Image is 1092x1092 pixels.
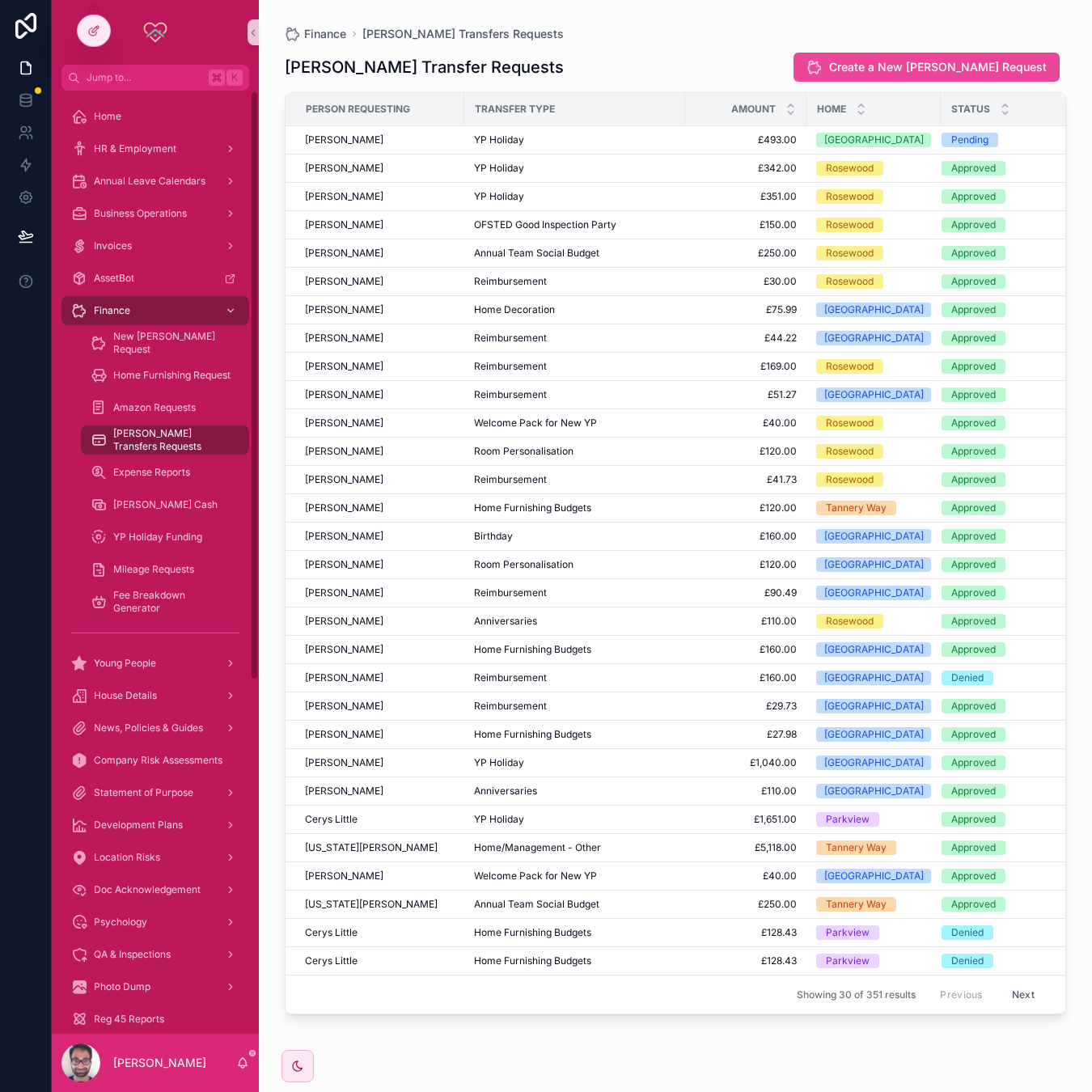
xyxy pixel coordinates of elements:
a: Approved [942,727,1072,742]
a: [GEOGRAPHIC_DATA] [816,586,931,600]
a: Annual Leave Calendars [61,167,249,196]
a: [PERSON_NAME] [305,530,455,543]
a: Cerys Little [305,813,455,826]
span: [PERSON_NAME] [305,218,383,231]
span: Cerys Little [305,813,358,826]
a: HR & Employment [61,134,249,163]
a: £160.00 [695,643,797,656]
span: Fee Breakdown Generator [113,589,233,615]
span: Create a New [PERSON_NAME] Request [829,59,1047,75]
div: Rosewood [826,416,874,430]
a: £110.00 [695,615,797,628]
a: Reimbursement [474,332,675,345]
span: £75.99 [695,303,797,316]
a: Room Personalisation [474,445,675,458]
a: £120.00 [695,558,797,571]
a: Approved [942,812,1072,827]
span: [PERSON_NAME] [305,473,383,486]
div: Approved [951,331,996,345]
a: Invoices [61,231,249,260]
a: [PERSON_NAME] [305,671,455,684]
a: Approved [942,699,1072,713]
div: [GEOGRAPHIC_DATA] [824,387,924,402]
div: [GEOGRAPHIC_DATA] [824,586,924,600]
a: Pending [942,133,1072,147]
a: [PERSON_NAME] [305,388,455,401]
div: Approved [951,189,996,204]
div: Approved [951,274,996,289]
div: Rosewood [826,614,874,629]
a: Approved [942,529,1072,544]
span: News, Policies & Guides [94,722,203,734]
span: [PERSON_NAME] [305,643,383,656]
a: Reimbursement [474,473,675,486]
div: Approved [951,529,996,544]
span: Annual Leave Calendars [94,175,205,188]
span: Room Personalisation [474,445,574,458]
span: K [228,71,241,84]
a: Reimbursement [474,388,675,401]
div: Rosewood [826,218,874,232]
span: £120.00 [695,445,797,458]
span: £342.00 [695,162,797,175]
a: [PERSON_NAME] Transfers Requests [362,26,564,42]
a: Finance [285,26,346,42]
a: Expense Reports [81,458,249,487]
a: Home [61,102,249,131]
a: £250.00 [695,247,797,260]
span: [PERSON_NAME] [305,360,383,373]
a: Rosewood [816,359,931,374]
span: [PERSON_NAME] [305,445,383,458]
a: Approved [942,218,1072,232]
div: [GEOGRAPHIC_DATA] [824,727,924,742]
a: [GEOGRAPHIC_DATA] [816,387,931,402]
a: Rosewood [816,614,931,629]
a: Home Furnishing Budgets [474,502,675,514]
a: [PERSON_NAME] [305,586,455,599]
a: [PERSON_NAME] [305,615,455,628]
a: Rosewood [816,218,931,232]
a: £51.27 [695,388,797,401]
span: AssetBot [94,272,134,285]
a: £27.98 [695,728,797,741]
button: Create a New [PERSON_NAME] Request [794,53,1060,82]
a: Rosewood [816,246,931,260]
a: Home Decoration [474,303,675,316]
span: Home Furnishing Budgets [474,643,591,656]
a: Anniversaries [474,785,675,798]
div: Approved [951,642,996,657]
a: New [PERSON_NAME] Request [81,328,249,358]
div: [GEOGRAPHIC_DATA] [824,303,924,317]
span: Jump to... [87,71,202,84]
a: Approved [942,472,1072,487]
div: Approved [951,812,996,827]
a: Approved [942,274,1072,289]
a: Anniversaries [474,615,675,628]
a: [PERSON_NAME] [305,700,455,713]
span: Reimbursement [474,700,547,713]
a: [PERSON_NAME] [305,756,455,769]
div: Approved [951,501,996,515]
span: YP Holiday [474,162,524,175]
a: Finance [61,296,249,325]
a: £160.00 [695,530,797,543]
a: Approved [942,444,1072,459]
div: Rosewood [826,161,874,176]
div: [GEOGRAPHIC_DATA] [824,642,924,657]
a: [PERSON_NAME] [305,643,455,656]
span: Reimbursement [474,275,547,288]
div: Rosewood [826,189,874,204]
div: [GEOGRAPHIC_DATA] [824,756,924,770]
a: Statement of Purpose [61,778,249,807]
span: [PERSON_NAME] [305,558,383,571]
a: Parkview [816,812,931,827]
a: [PERSON_NAME] [305,445,455,458]
a: [GEOGRAPHIC_DATA] [816,727,931,742]
a: £41.73 [695,473,797,486]
a: Welcome Pack for New YP [474,417,675,430]
span: [PERSON_NAME] [305,162,383,175]
div: Approved [951,614,996,629]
